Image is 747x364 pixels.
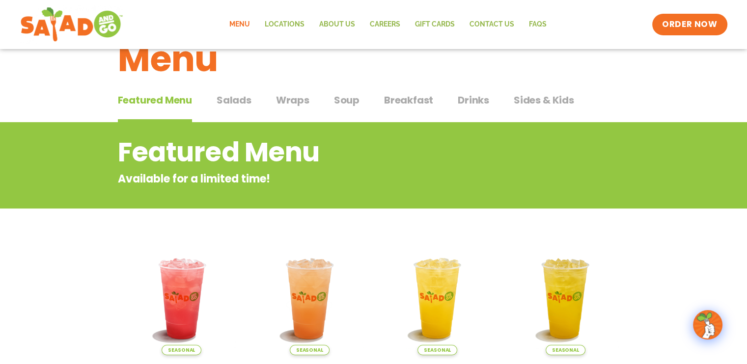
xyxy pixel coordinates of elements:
[118,132,551,172] h2: Featured Menu
[312,13,362,36] a: About Us
[546,345,585,355] span: Seasonal
[462,13,522,36] a: Contact Us
[118,93,192,107] span: Featured Menu
[222,13,554,36] nav: Menu
[257,13,312,36] a: Locations
[253,242,366,355] img: Product photo for Summer Stone Fruit Lemonade
[20,5,124,44] img: new-SAG-logo-768×292
[381,242,495,355] img: Product photo for Sunkissed Yuzu Lemonade
[118,171,551,187] p: Available for a limited time!
[290,345,330,355] span: Seasonal
[118,89,630,123] div: Tabbed content
[217,93,251,107] span: Salads
[662,19,717,30] span: ORDER NOW
[522,13,554,36] a: FAQs
[362,13,408,36] a: Careers
[509,242,622,355] img: Product photo for Mango Grove Lemonade
[222,13,257,36] a: Menu
[125,242,239,355] img: Product photo for Blackberry Bramble Lemonade
[458,93,489,107] span: Drinks
[408,13,462,36] a: GIFT CARDS
[334,93,360,107] span: Soup
[652,14,727,35] a: ORDER NOW
[417,345,457,355] span: Seasonal
[514,93,574,107] span: Sides & Kids
[118,32,630,85] h1: Menu
[162,345,201,355] span: Seasonal
[694,311,721,338] img: wpChatIcon
[384,93,433,107] span: Breakfast
[276,93,309,107] span: Wraps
